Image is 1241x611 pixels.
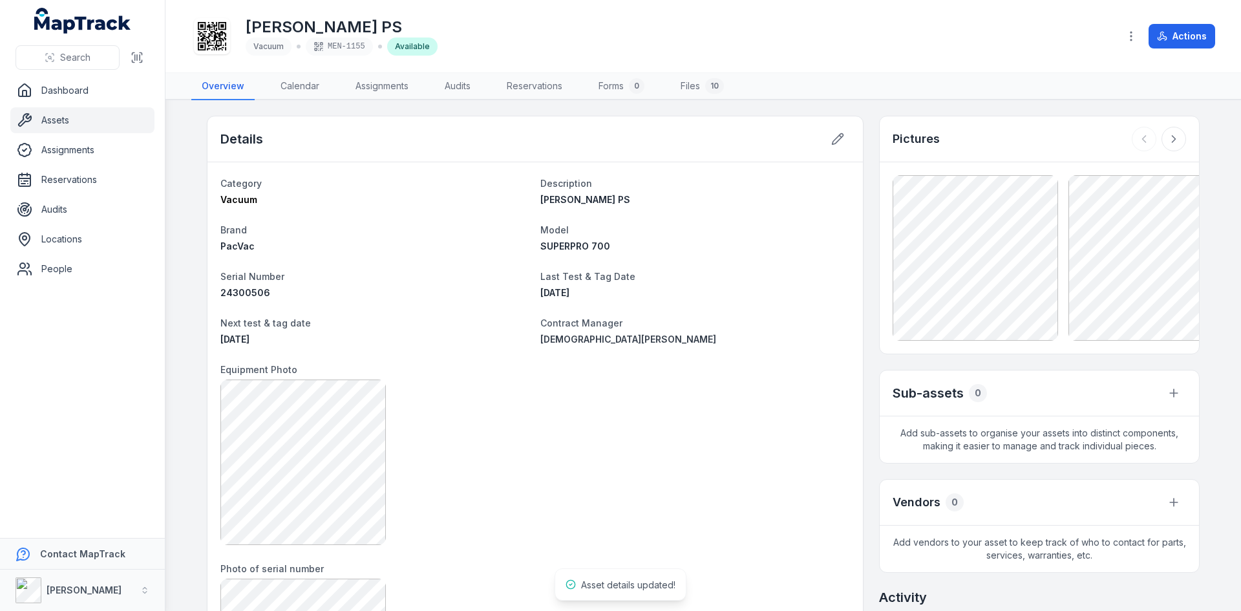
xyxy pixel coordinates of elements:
span: Next test & tag date [220,317,311,328]
a: Reservations [10,167,154,193]
span: PacVac [220,241,255,252]
span: Add vendors to your asset to keep track of who to contact for parts, services, warranties, etc. [880,526,1199,572]
a: Files10 [670,73,734,100]
a: Calendar [270,73,330,100]
span: Asset details updated! [581,579,675,590]
a: [DEMOGRAPHIC_DATA][PERSON_NAME] [540,333,850,346]
a: Reservations [496,73,573,100]
span: [DATE] [220,334,249,345]
span: Vacuum [220,194,257,205]
a: Dashboard [10,78,154,103]
div: 0 [629,78,644,94]
button: Actions [1149,24,1215,48]
span: Search [60,51,90,64]
button: Search [16,45,120,70]
span: Last Test & Tag Date [540,271,635,282]
h1: [PERSON_NAME] PS [246,17,438,38]
span: [DATE] [540,287,569,298]
span: Description [540,178,592,189]
span: Add sub-assets to organise your assets into distinct components, making it easier to manage and t... [880,416,1199,463]
span: 24300506 [220,287,270,298]
h2: Details [220,130,263,148]
strong: [PERSON_NAME] [47,584,122,595]
time: 2/6/2026, 10:25:00 AM [220,334,249,345]
span: Category [220,178,262,189]
div: 10 [705,78,724,94]
a: Audits [434,73,481,100]
a: Audits [10,197,154,222]
a: Assets [10,107,154,133]
a: Overview [191,73,255,100]
h3: Vendors [893,493,940,511]
a: Assignments [10,137,154,163]
time: 8/6/2025, 11:25:00 AM [540,287,569,298]
span: Vacuum [253,41,284,51]
a: Forms0 [588,73,655,100]
span: SUPERPRO 700 [540,241,610,252]
a: MapTrack [34,8,131,34]
span: Model [540,224,569,235]
div: 0 [969,384,987,402]
span: Brand [220,224,247,235]
h2: Sub-assets [893,384,964,402]
h2: Activity [879,588,927,606]
div: Available [387,38,438,56]
a: Locations [10,226,154,252]
span: Contract Manager [540,317,622,328]
div: MEN-1155 [306,38,373,56]
span: Photo of serial number [220,563,324,574]
span: Equipment Photo [220,364,297,375]
a: Assignments [345,73,419,100]
strong: Contact MapTrack [40,548,125,559]
div: 0 [946,493,964,511]
h3: Pictures [893,130,940,148]
span: Serial Number [220,271,284,282]
a: People [10,256,154,282]
span: [PERSON_NAME] PS [540,194,630,205]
